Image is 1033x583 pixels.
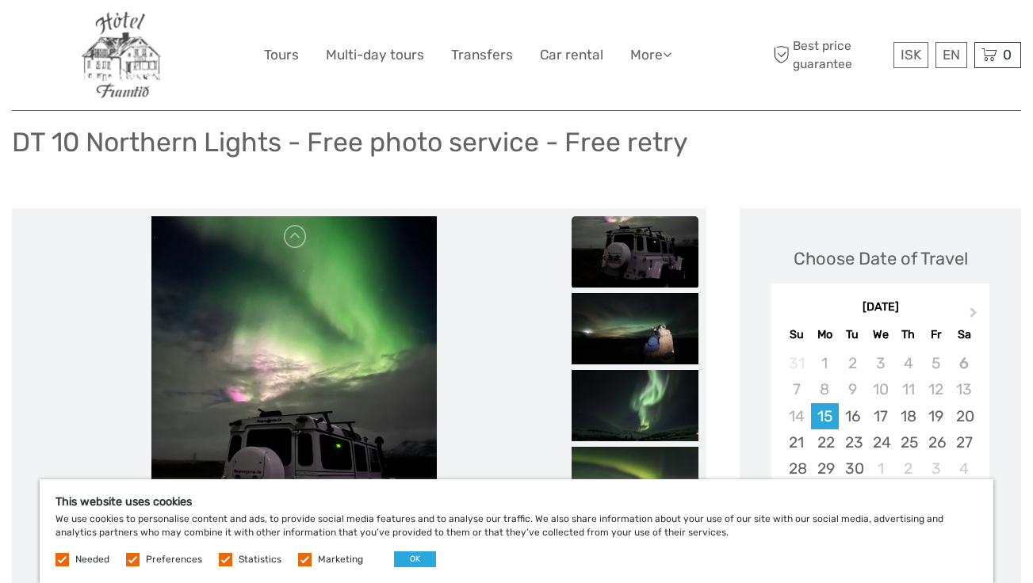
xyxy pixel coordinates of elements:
div: Not available Sunday, September 14th, 2025 [782,403,810,429]
div: We use cookies to personalise content and ads, to provide social media features and to analyse ou... [40,479,993,583]
div: Su [782,324,810,345]
div: [DATE] [771,299,989,316]
img: 5bed7b8e5bf64549b8c973d12158f0ac_slider_thumbnail.jpeg [572,216,698,288]
button: Next Month [962,303,988,329]
button: OK [394,551,436,567]
div: Choose Sunday, September 21st, 2025 [782,429,810,455]
div: Choose Thursday, September 18th, 2025 [894,403,922,429]
div: Sa [950,324,978,345]
div: Choose Tuesday, September 16th, 2025 [839,403,867,429]
div: Choose Monday, September 29th, 2025 [811,455,839,482]
label: Statistics [239,553,281,566]
div: Not available Sunday, September 7th, 2025 [782,376,810,402]
div: Choose Wednesday, September 17th, 2025 [867,403,894,429]
div: Not available Monday, September 8th, 2025 [811,376,839,402]
span: 0 [1000,47,1014,63]
div: Mo [811,324,839,345]
div: Not available Wednesday, September 10th, 2025 [867,376,894,402]
div: Choose Wednesday, October 1st, 2025 [867,455,894,482]
div: Not available Wednesday, September 3rd, 2025 [867,350,894,376]
h1: DT 10 Northern Lights - Free photo service - Free retry [12,126,688,158]
div: Choose Date of Travel [794,246,968,271]
h5: This website uses cookies [55,495,978,509]
div: Not available Friday, September 5th, 2025 [922,350,950,376]
div: Fr [922,324,950,345]
a: Tours [264,44,299,67]
label: Marketing [318,553,363,566]
div: Not available Tuesday, September 2nd, 2025 [839,350,867,376]
img: a54a19cba5bc4d0a979713bdff0bd0a2_slider_thumbnail.jpeg [572,447,698,518]
label: Needed [75,553,109,566]
div: Not available Saturday, September 13th, 2025 [950,376,978,402]
div: month 2025-09 [776,350,984,508]
div: Tu [839,324,867,345]
div: Not available Thursday, September 11th, 2025 [894,376,922,402]
div: Not available Sunday, August 31st, 2025 [782,350,810,376]
a: Car rental [540,44,603,67]
p: We're away right now. Please check back later! [22,28,179,40]
div: Choose Saturday, October 4th, 2025 [950,455,978,482]
img: 98d2614b2a25430ebe6cc6ebf63f0694_slider_thumbnail.jpeg [572,293,698,364]
div: Th [894,324,922,345]
div: Not available Saturday, September 6th, 2025 [950,350,978,376]
div: Choose Wednesday, September 24th, 2025 [867,429,894,455]
div: Choose Friday, September 19th, 2025 [922,403,950,429]
div: Choose Thursday, October 2nd, 2025 [894,455,922,482]
span: ISK [901,47,921,63]
div: Not available Friday, September 12th, 2025 [922,376,950,402]
a: Transfers [451,44,513,67]
div: Not available Thursday, September 4th, 2025 [894,350,922,376]
div: Choose Thursday, September 25th, 2025 [894,429,922,455]
div: Choose Friday, September 26th, 2025 [922,429,950,455]
div: Choose Sunday, September 28th, 2025 [782,455,810,482]
div: Choose Friday, October 3rd, 2025 [922,455,950,482]
div: Choose Saturday, September 27th, 2025 [950,429,978,455]
div: Not available Tuesday, September 9th, 2025 [839,376,867,402]
div: Not available Monday, September 1st, 2025 [811,350,839,376]
div: Choose Tuesday, September 30th, 2025 [839,455,867,482]
div: We [867,324,894,345]
button: Open LiveChat chat widget [182,25,201,44]
span: Best price guarantee [769,37,890,72]
a: More [630,44,671,67]
div: Choose Saturday, September 20th, 2025 [950,403,978,429]
img: 1b098f05c64340ba83352cef662759ff_slider_thumbnail.jpeg [572,370,698,441]
label: Preferences [146,553,202,566]
img: 910-f9df74e9-f7fa-4472-bb66-bf7f47316bdd_logo_big.jpg [82,12,161,98]
div: Choose Monday, September 22nd, 2025 [811,429,839,455]
div: Choose Monday, September 15th, 2025 [811,403,839,429]
a: Multi-day tours [326,44,424,67]
div: Choose Tuesday, September 23rd, 2025 [839,429,867,455]
div: EN [935,42,967,68]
